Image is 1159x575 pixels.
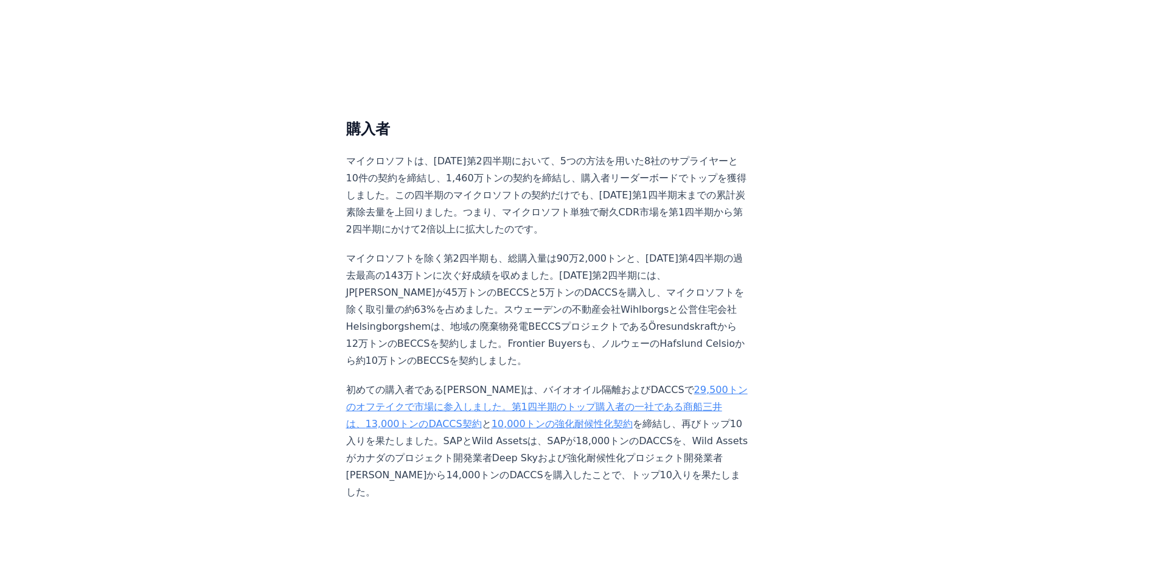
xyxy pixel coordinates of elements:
[543,384,694,396] font: バイオオイル隔離およびDACCSで
[346,418,748,498] font: を締結し、再びトップ10入りを果たしました。SAPとWild Assetsは、SAPが18,000トンのDACCSを、Wild Assetsがカナダのプロジェクト開発業者Deep Skyおよび強...
[492,418,633,430] a: 10,000トンの強化耐候性化契約
[482,418,492,430] font: と
[346,253,745,366] font: マイクロソフトを除く第2四半期も、総購入量は90万2,000トンと、[DATE]第4四半期の過去最高の143万トンに次ぐ好成績を収めました。[DATE]第2四半期には、JP[PERSON_NAM...
[346,118,390,138] font: 購入者
[346,155,747,235] font: マイクロソフトは、[DATE]第2四半期において、5つの方法を用いた8社のサプライヤーと10件の契約を締結し、1,460万トンの契約を締結し、購入者リーダーボードでトップを獲得しました。この四半...
[346,384,748,430] a: 29,500トンのオフテイクで市場に参入しました。第1四半期のトップ購入者の一社である商船三井は、
[366,418,482,430] a: 13,000トンのDACCS契約
[346,384,544,396] font: 初めての購入者である[PERSON_NAME]は、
